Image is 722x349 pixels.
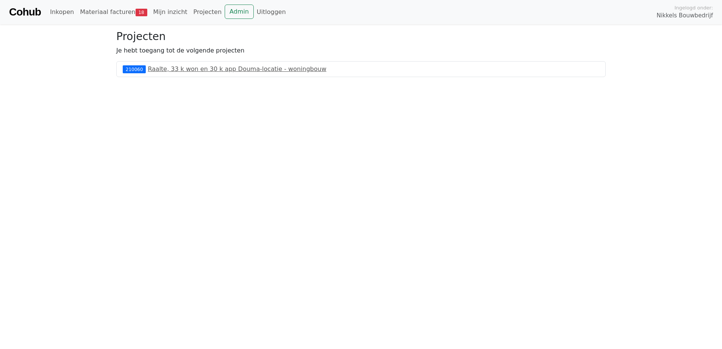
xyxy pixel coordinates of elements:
a: Raalte, 33 k won en 30 k app Douma-locatie - woningbouw [148,65,327,73]
a: Mijn inzicht [150,5,191,20]
a: Inkopen [47,5,77,20]
div: 210060 [123,65,146,73]
a: Projecten [190,5,225,20]
a: Materiaal facturen18 [77,5,150,20]
span: Nikkels Bouwbedrijf [657,11,713,20]
a: Admin [225,5,254,19]
span: Ingelogd onder: [674,4,713,11]
a: Cohub [9,3,41,21]
span: 18 [136,9,147,16]
p: Je hebt toegang tot de volgende projecten [116,46,606,55]
h3: Projecten [116,30,606,43]
a: Uitloggen [254,5,289,20]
